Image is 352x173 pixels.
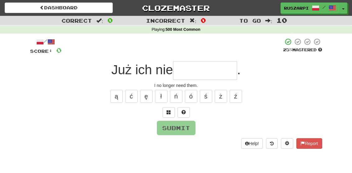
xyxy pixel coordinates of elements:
button: Round history (alt+y) [266,138,278,149]
span: 0 [107,16,113,24]
span: To go [239,17,261,24]
span: Już ich nie [111,62,173,77]
button: Help! [241,138,263,149]
button: ę [140,90,153,103]
button: Submit [157,121,195,135]
button: ż [215,90,227,103]
strong: 500 Most Common [166,27,200,32]
span: : [265,18,272,23]
span: 25 % [283,47,292,52]
a: Clozemaster [122,2,230,13]
button: ó [185,90,197,103]
button: ń [170,90,182,103]
div: Mastered [283,47,322,53]
button: Single letter hint - you only get 1 per sentence and score half the points! alt+h [177,107,190,118]
div: / [30,38,62,46]
button: ć [125,90,138,103]
span: : [96,18,103,23]
button: ź [230,90,242,103]
span: Score: [30,48,53,54]
button: ł [155,90,167,103]
span: ruszarpi [284,5,309,11]
button: ś [200,90,212,103]
span: 10 [277,16,287,24]
span: 0 [56,46,62,54]
span: Incorrect [146,17,185,24]
button: Switch sentence to multiple choice alt+p [162,107,175,118]
button: ą [110,90,123,103]
span: : [190,18,196,23]
span: / [322,5,326,9]
div: I no longer need them. [30,82,322,89]
span: 0 [201,16,206,24]
button: Report [296,138,322,149]
a: ruszarpi / [281,2,340,14]
span: Correct [62,17,92,24]
span: . [237,62,241,77]
a: Dashboard [5,2,113,13]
